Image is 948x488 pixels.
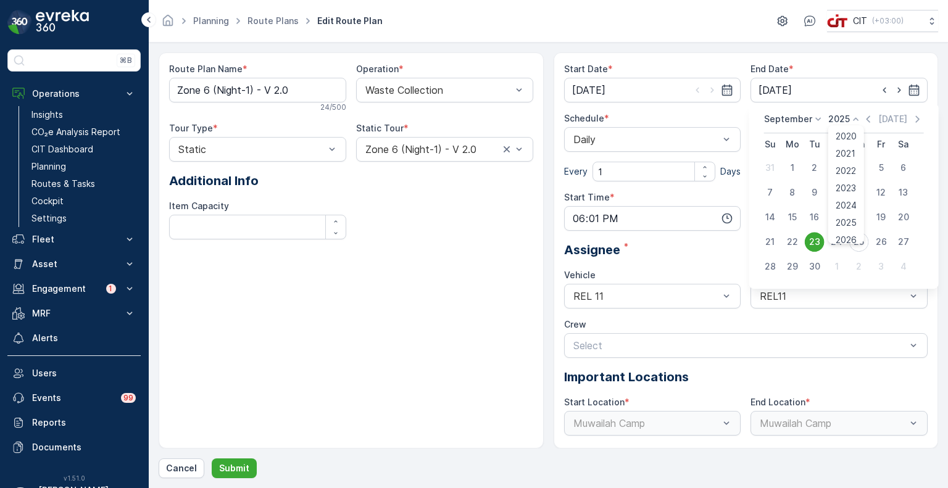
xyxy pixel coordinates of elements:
span: 2025 [836,217,857,229]
div: 18 [849,207,869,227]
p: [DATE] [878,113,907,125]
a: Documents [7,435,141,460]
p: Fleet [32,233,116,246]
label: Start Time [564,192,610,202]
img: cit-logo_pOk6rL0.png [827,14,848,28]
div: 2 [849,257,869,276]
div: 13 [894,183,913,202]
label: End Location [750,397,805,407]
p: 24 / 500 [320,102,346,112]
label: Item Capacity [169,201,229,211]
button: Cancel [159,458,204,478]
p: ( +03:00 ) [872,16,904,26]
div: 3 [871,257,891,276]
p: Days [720,165,741,178]
p: 1 [109,284,114,294]
p: CO₂e Analysis Report [31,126,120,138]
label: Route Plan Name [169,64,243,74]
button: MRF [7,301,141,326]
div: 22 [783,232,802,252]
p: Cancel [166,462,197,474]
div: 1 [827,257,847,276]
label: Static Tour [356,123,404,133]
p: Submit [219,462,249,474]
div: 17 [827,207,847,227]
th: Saturday [892,133,915,155]
label: Disposal Location [750,446,827,457]
a: Route Plans [247,15,299,26]
a: Routes & Tasks [27,175,141,192]
p: Settings [31,212,67,225]
th: Friday [870,133,892,155]
p: Events [32,392,114,404]
div: 16 [805,207,825,227]
img: logo_dark-DEwI_e13.png [36,10,89,35]
span: Assignee [564,241,620,259]
p: Important Locations [564,368,928,386]
p: Asset [32,258,116,270]
span: Additional Info [169,172,259,190]
p: CIT Dashboard [31,143,93,155]
span: 2020 [836,130,857,143]
a: Reports [7,410,141,435]
div: 2 [805,158,825,178]
a: Events99 [7,386,141,410]
a: CIT Dashboard [27,141,141,158]
div: 7 [760,183,780,202]
img: logo [7,10,32,35]
div: 26 [871,232,891,252]
span: Edit Route Plan [315,15,385,27]
button: Fleet [7,227,141,252]
label: Start Date [564,64,608,74]
th: Tuesday [804,133,826,155]
div: 9 [805,183,825,202]
th: Sunday [759,133,781,155]
div: 30 [805,257,825,276]
span: v 1.51.0 [7,474,141,482]
span: 2021 [836,147,855,160]
div: 6 [894,158,913,178]
div: 5 [871,158,891,178]
label: End Date [750,64,789,74]
a: Planning [193,15,229,26]
label: Fuel Station [564,446,616,457]
button: Operations [7,81,141,106]
div: 20 [894,207,913,227]
button: Engagement1 [7,276,141,301]
label: Operation [356,64,399,74]
p: September [764,113,812,125]
p: Documents [32,441,136,453]
a: Users [7,361,141,386]
div: 10 [827,183,847,202]
div: 24 [827,232,847,252]
p: MRF [32,307,116,320]
label: Tour Type [169,123,213,133]
div: 11 [849,183,869,202]
a: Alerts [7,326,141,350]
p: Operations [32,88,116,100]
div: 4 [849,158,869,178]
span: 2024 [836,199,857,212]
div: 15 [783,207,802,227]
p: ⌘B [120,56,132,65]
a: Homepage [161,19,175,29]
input: dd/mm/yyyy [750,78,928,102]
p: Every [564,165,588,178]
span: 2026 [836,234,857,246]
p: Cockpit [31,195,64,207]
ul: Menu [828,125,864,244]
p: 99 [123,393,133,403]
div: 31 [760,158,780,178]
div: 8 [783,183,802,202]
span: 2022 [836,165,856,177]
th: Monday [781,133,804,155]
div: 3 [827,158,847,178]
div: 29 [783,257,802,276]
a: Cockpit [27,192,141,210]
a: CO₂e Analysis Report [27,123,141,141]
div: 23 [805,232,825,252]
button: CIT(+03:00) [827,10,938,32]
div: 25 [849,232,869,252]
p: Engagement [32,283,99,295]
a: Settings [27,210,141,227]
